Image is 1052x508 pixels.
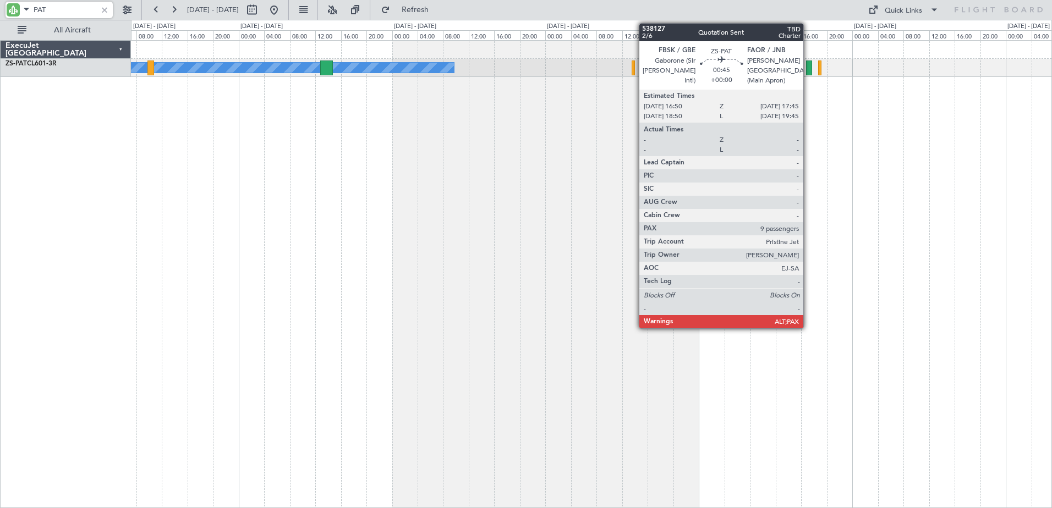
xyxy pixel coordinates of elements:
[34,2,97,18] input: A/C (Reg. or Type)
[187,5,239,15] span: [DATE] - [DATE]
[929,30,955,40] div: 12:00
[392,6,439,14] span: Refresh
[264,30,289,40] div: 04:00
[520,30,545,40] div: 20:00
[1007,22,1050,31] div: [DATE] - [DATE]
[673,30,699,40] div: 20:00
[571,30,596,40] div: 04:00
[863,1,944,19] button: Quick Links
[315,30,341,40] div: 12:00
[494,30,519,40] div: 16:00
[341,30,366,40] div: 16:00
[12,21,119,39] button: All Aircraft
[980,30,1006,40] div: 20:00
[776,30,801,40] div: 12:00
[290,30,315,40] div: 08:00
[878,30,903,40] div: 04:00
[622,30,648,40] div: 12:00
[700,22,743,31] div: [DATE] - [DATE]
[392,30,418,40] div: 00:00
[725,30,750,40] div: 04:00
[545,30,571,40] div: 00:00
[366,30,392,40] div: 20:00
[213,30,238,40] div: 20:00
[547,22,589,31] div: [DATE] - [DATE]
[443,30,468,40] div: 08:00
[240,22,283,31] div: [DATE] - [DATE]
[6,60,57,67] a: ZS-PATCL601-3R
[188,30,213,40] div: 16:00
[376,1,442,19] button: Refresh
[162,30,187,40] div: 12:00
[854,22,896,31] div: [DATE] - [DATE]
[394,22,436,31] div: [DATE] - [DATE]
[133,22,176,31] div: [DATE] - [DATE]
[29,26,116,34] span: All Aircraft
[903,30,929,40] div: 08:00
[827,30,852,40] div: 20:00
[1006,30,1031,40] div: 00:00
[852,30,878,40] div: 00:00
[418,30,443,40] div: 04:00
[955,30,980,40] div: 16:00
[239,30,264,40] div: 00:00
[136,30,162,40] div: 08:00
[699,30,724,40] div: 00:00
[6,60,27,67] span: ZS-PAT
[596,30,622,40] div: 08:00
[469,30,494,40] div: 12:00
[885,5,922,16] div: Quick Links
[750,30,775,40] div: 08:00
[648,30,673,40] div: 16:00
[801,30,826,40] div: 16:00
